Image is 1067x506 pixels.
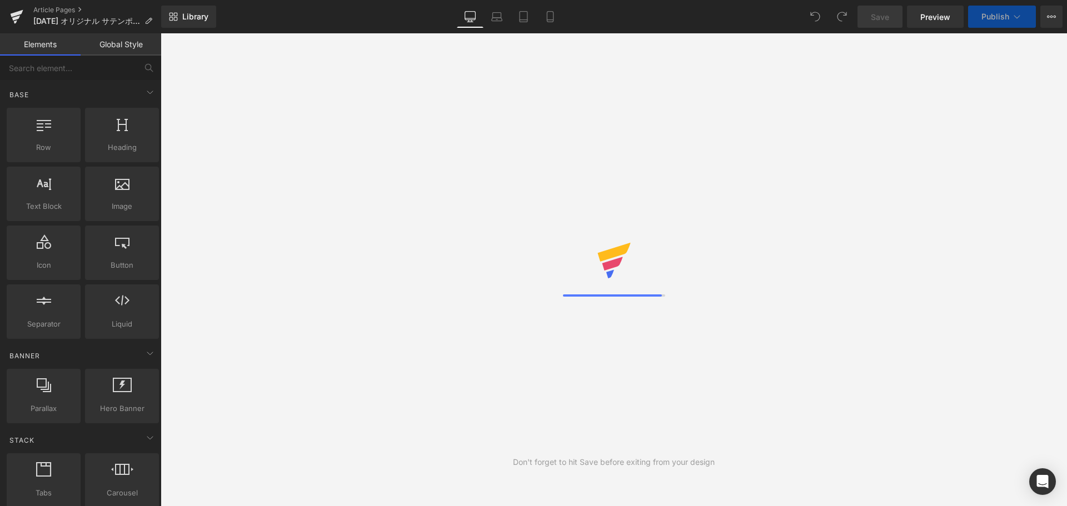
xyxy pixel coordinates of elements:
a: Article Pages [33,6,161,14]
span: Stack [8,435,36,445]
span: Save [871,11,889,23]
a: Desktop [457,6,483,28]
span: Parallax [10,403,77,414]
span: [DATE] オリジナル サテンポーチ PRESENT [33,17,140,26]
a: Mobile [537,6,564,28]
a: Global Style [81,33,161,56]
span: Preview [920,11,950,23]
a: New Library [161,6,216,28]
span: Liquid [88,318,156,330]
a: Laptop [483,6,510,28]
a: Preview [907,6,964,28]
span: Publish [981,12,1009,21]
div: Don't forget to hit Save before exiting from your design [513,456,715,468]
span: Hero Banner [88,403,156,414]
span: Image [88,201,156,212]
span: Tabs [10,487,77,499]
button: Publish [968,6,1036,28]
span: Carousel [88,487,156,499]
a: Tablet [510,6,537,28]
span: Row [10,142,77,153]
span: Icon [10,259,77,271]
span: Button [88,259,156,271]
div: Open Intercom Messenger [1029,468,1056,495]
button: Undo [804,6,826,28]
span: Banner [8,350,41,361]
span: Base [8,89,30,100]
span: Library [182,12,208,22]
button: More [1040,6,1063,28]
button: Redo [831,6,853,28]
span: Separator [10,318,77,330]
span: Text Block [10,201,77,212]
span: Heading [88,142,156,153]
